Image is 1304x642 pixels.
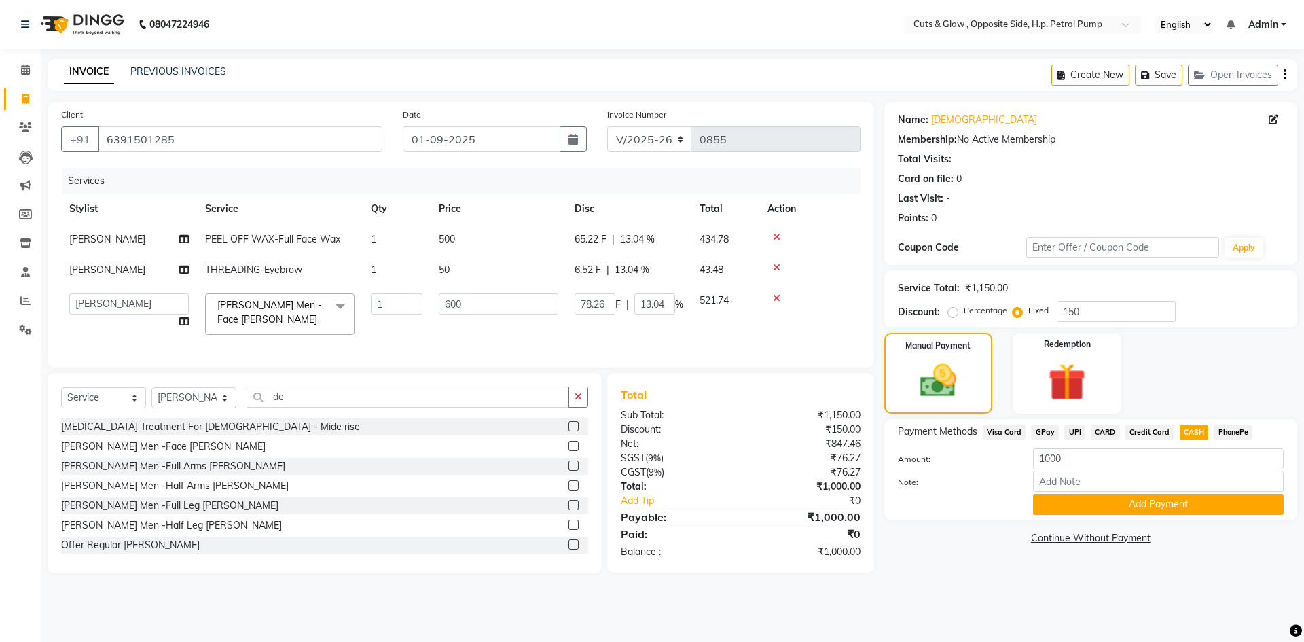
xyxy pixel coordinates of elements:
[606,263,609,277] span: |
[615,263,649,277] span: 13.04 %
[566,194,691,224] th: Disc
[64,60,114,84] a: INVOICE
[607,109,666,121] label: Invoice Number
[898,152,952,166] div: Total Visits:
[931,113,1037,127] a: [DEMOGRAPHIC_DATA]
[611,509,740,525] div: Payable:
[898,281,960,296] div: Service Total:
[1033,471,1284,492] input: Add Note
[964,304,1007,317] label: Percentage
[740,437,870,451] div: ₹847.46
[740,526,870,542] div: ₹0
[626,298,629,312] span: |
[649,467,662,478] span: 9%
[648,452,661,463] span: 9%
[898,305,940,319] div: Discount:
[611,408,740,423] div: Sub Total:
[1033,448,1284,469] input: Amount
[1125,425,1174,440] span: Credit Card
[1064,425,1085,440] span: UPI
[205,233,340,245] span: PEEL OFF WAX-Full Face Wax
[205,264,302,276] span: THREADING-Eyebrow
[149,5,209,43] b: 08047224946
[905,340,971,352] label: Manual Payment
[439,264,450,276] span: 50
[61,459,285,474] div: [PERSON_NAME] Men -Full Arms [PERSON_NAME]
[611,451,740,465] div: ( )
[431,194,566,224] th: Price
[197,194,363,224] th: Service
[700,294,729,306] span: 521.74
[888,476,1023,488] label: Note:
[759,194,861,224] th: Action
[1188,65,1278,86] button: Open Invoices
[898,425,977,439] span: Payment Methods
[740,451,870,465] div: ₹76.27
[371,233,376,245] span: 1
[403,109,421,121] label: Date
[1044,338,1091,351] label: Redemption
[887,531,1294,546] a: Continue Without Payment
[740,509,870,525] div: ₹1,000.00
[611,494,762,508] a: Add Tip
[740,480,870,494] div: ₹1,000.00
[700,264,723,276] span: 43.48
[62,168,871,194] div: Services
[898,132,957,147] div: Membership:
[898,113,928,127] div: Name:
[946,192,950,206] div: -
[621,388,652,402] span: Total
[611,465,740,480] div: ( )
[611,423,740,437] div: Discount:
[898,211,928,226] div: Points:
[898,192,943,206] div: Last Visit:
[575,232,606,247] span: 65.22 F
[61,440,266,454] div: [PERSON_NAME] Men -Face [PERSON_NAME]
[611,526,740,542] div: Paid:
[740,408,870,423] div: ₹1,150.00
[615,298,621,312] span: F
[762,494,870,508] div: ₹0
[956,172,962,186] div: 0
[1091,425,1120,440] span: CARD
[983,425,1026,440] span: Visa Card
[1036,359,1098,406] img: _gift.svg
[61,518,282,533] div: [PERSON_NAME] Men -Half Leg [PERSON_NAME]
[69,233,145,245] span: [PERSON_NAME]
[965,281,1008,296] div: ₹1,150.00
[317,313,323,325] a: x
[740,465,870,480] div: ₹76.27
[35,5,128,43] img: logo
[898,240,1026,255] div: Coupon Code
[888,453,1023,465] label: Amount:
[1026,237,1219,258] input: Enter Offer / Coupon Code
[69,264,145,276] span: [PERSON_NAME]
[675,298,683,312] span: %
[1180,425,1209,440] span: CASH
[691,194,759,224] th: Total
[61,420,360,434] div: [MEDICAL_DATA] Treatment For [DEMOGRAPHIC_DATA] - Mide rise
[130,65,226,77] a: PREVIOUS INVOICES
[217,299,322,325] span: [PERSON_NAME] Men -Face [PERSON_NAME]
[612,232,615,247] span: |
[909,360,968,402] img: _cash.svg
[931,211,937,226] div: 0
[700,233,729,245] span: 434.78
[1225,238,1263,258] button: Apply
[621,452,645,464] span: SGST
[1028,304,1049,317] label: Fixed
[611,437,740,451] div: Net:
[898,132,1284,147] div: No Active Membership
[1214,425,1252,440] span: PhonePe
[61,499,278,513] div: [PERSON_NAME] Men -Full Leg [PERSON_NAME]
[61,479,289,493] div: [PERSON_NAME] Men -Half Arms [PERSON_NAME]
[61,194,197,224] th: Stylist
[1031,425,1059,440] span: GPay
[61,538,200,552] div: Offer Regular [PERSON_NAME]
[371,264,376,276] span: 1
[61,126,99,152] button: +91
[363,194,431,224] th: Qty
[61,109,83,121] label: Client
[621,466,646,478] span: CGST
[611,480,740,494] div: Total:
